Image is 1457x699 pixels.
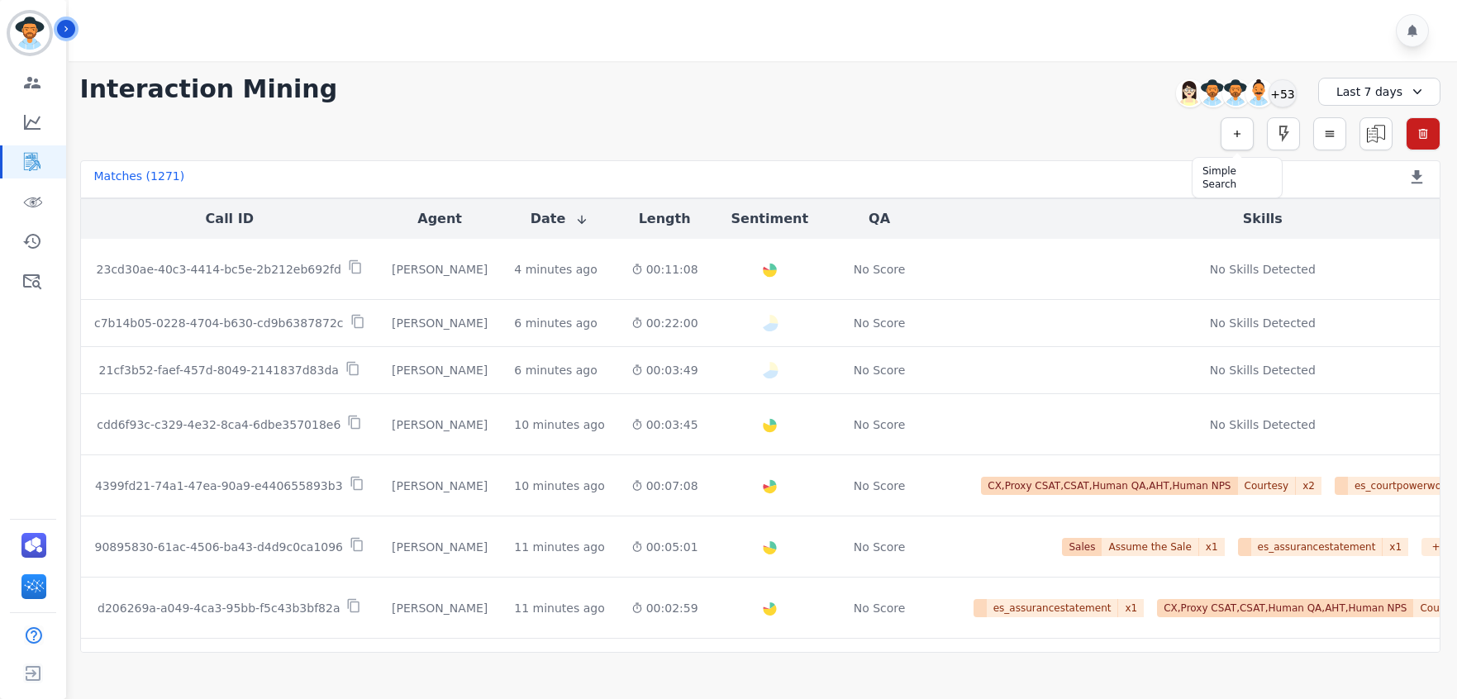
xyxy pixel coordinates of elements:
button: Date [531,209,589,229]
span: CX,Proxy CSAT,CSAT,Human QA,AHT,Human NPS [1157,599,1413,617]
button: Call ID [206,209,254,229]
button: Skills [1243,209,1283,229]
div: 00:05:01 [631,539,698,555]
button: Length [639,209,691,229]
div: Matches ( 1271 ) [94,168,185,191]
div: +53 [1269,79,1297,107]
button: Sentiment [731,209,808,229]
div: 00:07:08 [631,478,698,494]
button: Agent [417,209,462,229]
div: 00:03:45 [631,416,698,433]
div: 00:22:00 [631,315,698,331]
div: 00:02:59 [631,600,698,616]
span: es_assurancestatement [987,599,1119,617]
div: 10 minutes ago [514,416,604,433]
div: No Score [854,261,906,278]
div: 6 minutes ago [514,315,598,331]
span: Courtesy [1238,477,1297,495]
div: 00:03:49 [631,362,698,378]
div: Simple Search [1202,164,1272,191]
div: No Skills Detected [1210,416,1316,433]
div: No Score [854,362,906,378]
p: 90895830-61ac-4506-ba43-d4d9c0ca1096 [94,539,343,555]
div: No Skills Detected [1210,362,1316,378]
div: 6 minutes ago [514,362,598,378]
p: 4399fd21-74a1-47ea-90a9-e440655893b3 [95,478,343,494]
p: 23cd30ae-40c3-4414-bc5e-2b212eb692fd [97,261,341,278]
div: [PERSON_NAME] [392,539,488,555]
p: cdd6f93c-c329-4e32-8ca4-6dbe357018e6 [97,416,340,433]
div: 11 minutes ago [514,600,604,616]
span: Assume the Sale [1102,538,1198,556]
span: Sales [1062,538,1102,556]
p: c7b14b05-0228-4704-b630-cd9b6387872c [94,315,344,331]
div: [PERSON_NAME] [392,261,488,278]
span: es_assurancestatement [1251,538,1383,556]
span: x 1 [1118,599,1144,617]
div: No Score [854,600,906,616]
div: No Score [854,416,906,433]
div: No Score [854,315,906,331]
div: 11 minutes ago [514,539,604,555]
p: 21cf3b52-faef-457d-8049-2141837d83da [99,362,339,378]
div: [PERSON_NAME] [392,416,488,433]
button: QA [869,209,890,229]
p: d206269a-a049-4ca3-95bb-f5c43b3bf82a [98,600,340,616]
span: CX,Proxy CSAT,CSAT,Human QA,AHT,Human NPS [981,477,1237,495]
div: 00:11:08 [631,261,698,278]
div: No Skills Detected [1210,261,1316,278]
div: [PERSON_NAME] [392,600,488,616]
div: 10 minutes ago [514,478,604,494]
div: [PERSON_NAME] [392,478,488,494]
div: 4 minutes ago [514,261,598,278]
span: x 1 [1199,538,1225,556]
div: No Score [854,539,906,555]
span: x 1 [1383,538,1408,556]
div: No Score [854,478,906,494]
div: Last 7 days [1318,78,1440,106]
span: x 2 [1296,477,1321,495]
img: Bordered avatar [10,13,50,53]
div: [PERSON_NAME] [392,362,488,378]
div: [PERSON_NAME] [392,315,488,331]
div: No Skills Detected [1210,315,1316,331]
h1: Interaction Mining [80,74,338,104]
